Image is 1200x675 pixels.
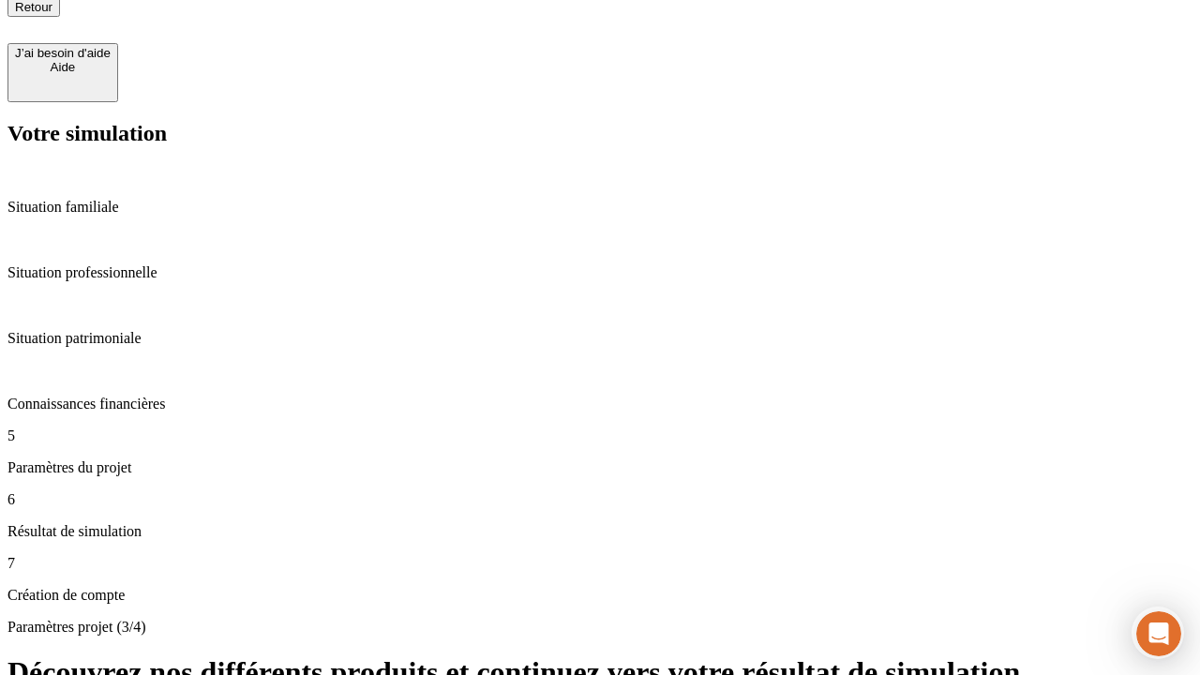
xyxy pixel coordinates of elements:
[1136,611,1181,656] iframe: Intercom live chat
[7,587,1192,604] p: Création de compte
[7,43,118,102] button: J’ai besoin d'aideAide
[7,427,1192,444] p: 5
[7,555,1192,572] p: 7
[7,491,1192,508] p: 6
[1132,607,1184,659] iframe: Intercom live chat discovery launcher
[7,396,1192,412] p: Connaissances financières
[7,523,1192,540] p: Résultat de simulation
[7,330,1192,347] p: Situation patrimoniale
[7,264,1192,281] p: Situation professionnelle
[15,60,111,74] div: Aide
[7,459,1192,476] p: Paramètres du projet
[7,619,1192,636] p: Paramètres projet (3/4)
[7,121,1192,146] h2: Votre simulation
[15,46,111,60] div: J’ai besoin d'aide
[7,199,1192,216] p: Situation familiale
